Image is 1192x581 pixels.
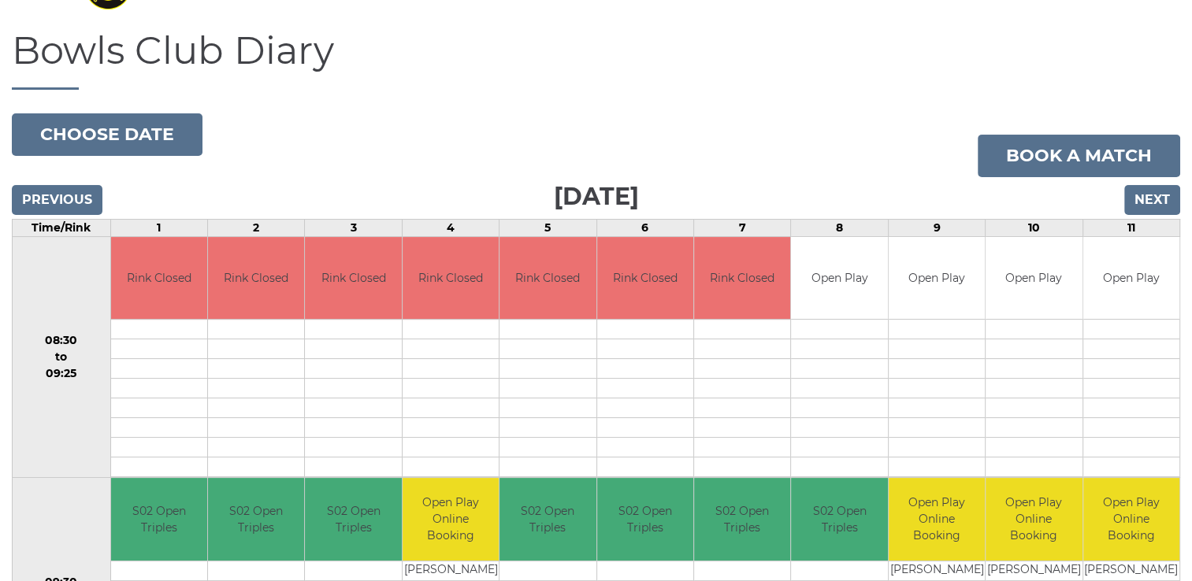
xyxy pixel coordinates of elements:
[12,113,202,156] button: Choose date
[110,219,207,236] td: 1
[12,185,102,215] input: Previous
[13,219,111,236] td: Time/Rink
[1124,185,1180,215] input: Next
[986,478,1082,561] td: Open Play Online Booking
[1083,561,1180,580] td: [PERSON_NAME]
[889,561,985,580] td: [PERSON_NAME]
[12,30,1180,90] h1: Bowls Club Diary
[499,219,596,236] td: 5
[208,237,304,320] td: Rink Closed
[693,219,790,236] td: 7
[791,219,888,236] td: 8
[208,478,304,561] td: S02 Open Triples
[207,219,304,236] td: 2
[403,237,499,320] td: Rink Closed
[305,478,401,561] td: S02 Open Triples
[978,135,1180,177] a: Book a match
[791,237,887,320] td: Open Play
[403,478,499,561] td: Open Play Online Booking
[402,219,499,236] td: 4
[499,478,596,561] td: S02 Open Triples
[888,219,985,236] td: 9
[111,478,207,561] td: S02 Open Triples
[1083,478,1180,561] td: Open Play Online Booking
[499,237,596,320] td: Rink Closed
[305,237,401,320] td: Rink Closed
[694,478,790,561] td: S02 Open Triples
[986,561,1082,580] td: [PERSON_NAME]
[305,219,402,236] td: 3
[597,478,693,561] td: S02 Open Triples
[1082,219,1180,236] td: 11
[111,237,207,320] td: Rink Closed
[403,561,499,580] td: [PERSON_NAME]
[986,219,1082,236] td: 10
[13,236,111,478] td: 08:30 to 09:25
[694,237,790,320] td: Rink Closed
[889,478,985,561] td: Open Play Online Booking
[597,237,693,320] td: Rink Closed
[1083,237,1180,320] td: Open Play
[986,237,1082,320] td: Open Play
[596,219,693,236] td: 6
[791,478,887,561] td: S02 Open Triples
[889,237,985,320] td: Open Play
